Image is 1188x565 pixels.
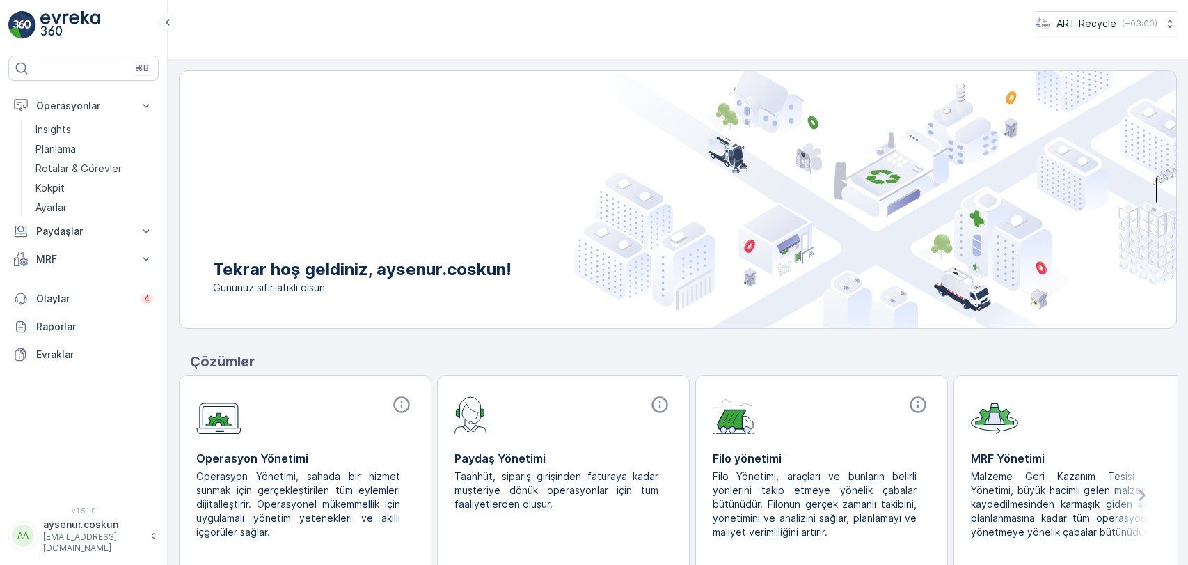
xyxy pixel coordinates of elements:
p: aysenur.coskun [43,518,143,532]
a: Kokpit [30,178,159,198]
img: module-icon [454,395,487,434]
p: MRF [36,252,131,266]
p: Taahhüt, sipariş girişinden faturaya kadar müşteriye dönük operasyonlar için tüm faaliyetlerden o... [454,470,661,511]
img: logo [8,11,36,39]
p: Operasyon Yönetimi [196,450,414,467]
p: Tekrar hoş geldiniz, aysenur.coskun! [213,258,512,281]
button: Operasyonlar [8,92,159,120]
img: city illustration [574,71,1176,328]
p: Çözümler [190,351,1177,372]
button: AAaysenur.coskun[EMAIL_ADDRESS][DOMAIN_NAME] [8,518,159,554]
p: Ayarlar [35,201,67,215]
p: 4 [144,293,150,304]
p: Operasyon Yönetimi, sahada bir hizmet sunmak için gerçekleştirilen tüm eylemleri dijitalleştirir.... [196,470,403,539]
img: module-icon [971,395,1018,434]
img: module-icon [713,395,755,434]
p: Filo yönetimi [713,450,930,467]
img: logo_light-DOdMpM7g.png [40,11,100,39]
p: Olaylar [36,292,133,306]
img: image_23.png [1036,16,1051,31]
p: [EMAIL_ADDRESS][DOMAIN_NAME] [43,532,143,554]
p: Kokpit [35,181,65,195]
span: v 1.51.0 [8,506,159,515]
p: ART Recycle [1056,17,1116,31]
p: Raporlar [36,320,153,334]
button: Paydaşlar [8,217,159,245]
p: Evraklar [36,348,153,362]
a: Ayarlar [30,198,159,217]
a: Rotalar & Görevler [30,159,159,178]
p: Planlama [35,142,76,156]
p: Paydaş Yönetimi [454,450,672,467]
img: module-icon [196,395,241,435]
p: Filo Yönetimi, araçları ve bunların belirli yönlerini takip etmeye yönelik çabalar bütünüdür. Fil... [713,470,919,539]
p: Operasyonlar [36,99,131,113]
p: Rotalar & Görevler [35,162,122,176]
p: ( +03:00 ) [1122,18,1157,29]
a: Olaylar4 [8,285,159,313]
p: ⌘B [135,63,149,74]
p: Paydaşlar [36,224,131,238]
a: Raporlar [8,313,159,341]
a: Planlama [30,139,159,159]
p: Malzeme Geri Kazanım Tesisi (MRF) Yönetimi, büyük hacimli gelen malzemelerin kaydedilmesinden kar... [971,470,1178,539]
p: Insights [35,123,71,137]
div: AA [12,525,34,547]
a: Insights [30,120,159,139]
button: ART Recycle(+03:00) [1036,11,1177,36]
button: MRF [8,245,159,273]
span: Gününüz sıfır-atıklı olsun [213,281,512,295]
a: Evraklar [8,341,159,369]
